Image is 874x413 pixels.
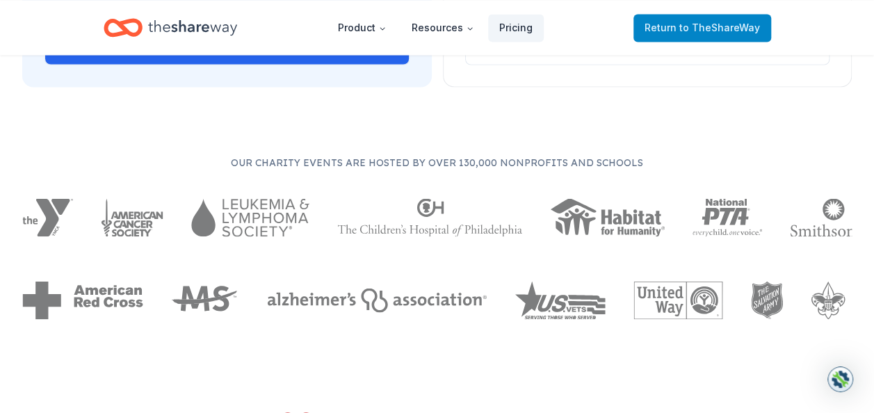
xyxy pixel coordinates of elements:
img: American Cancer Society [101,198,164,236]
a: Home [104,11,237,44]
img: Habitat for Humanity [550,198,665,236]
img: Leukemia & Lymphoma Society [191,198,309,236]
a: Pricing [488,14,544,42]
nav: Main [327,11,544,44]
img: United Way [633,281,722,319]
img: MS [171,281,239,319]
img: US Vets [515,281,606,319]
a: Returnto TheShareWay [633,14,771,42]
img: The Children's Hospital of Philadelphia [337,198,522,236]
img: American Red Cross [22,281,143,319]
img: Alzheimers Association [267,288,487,312]
img: Boy Scouts of America [811,281,845,319]
img: The Salvation Army [751,281,784,319]
img: National PTA [693,198,763,236]
p: Our charity events are hosted by over 130,000 nonprofits and schools [22,154,852,170]
span: to TheShareWay [679,22,760,33]
span: Return [645,19,760,36]
button: Product [327,14,398,42]
button: Resources [400,14,485,42]
img: YMCA [22,198,73,236]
